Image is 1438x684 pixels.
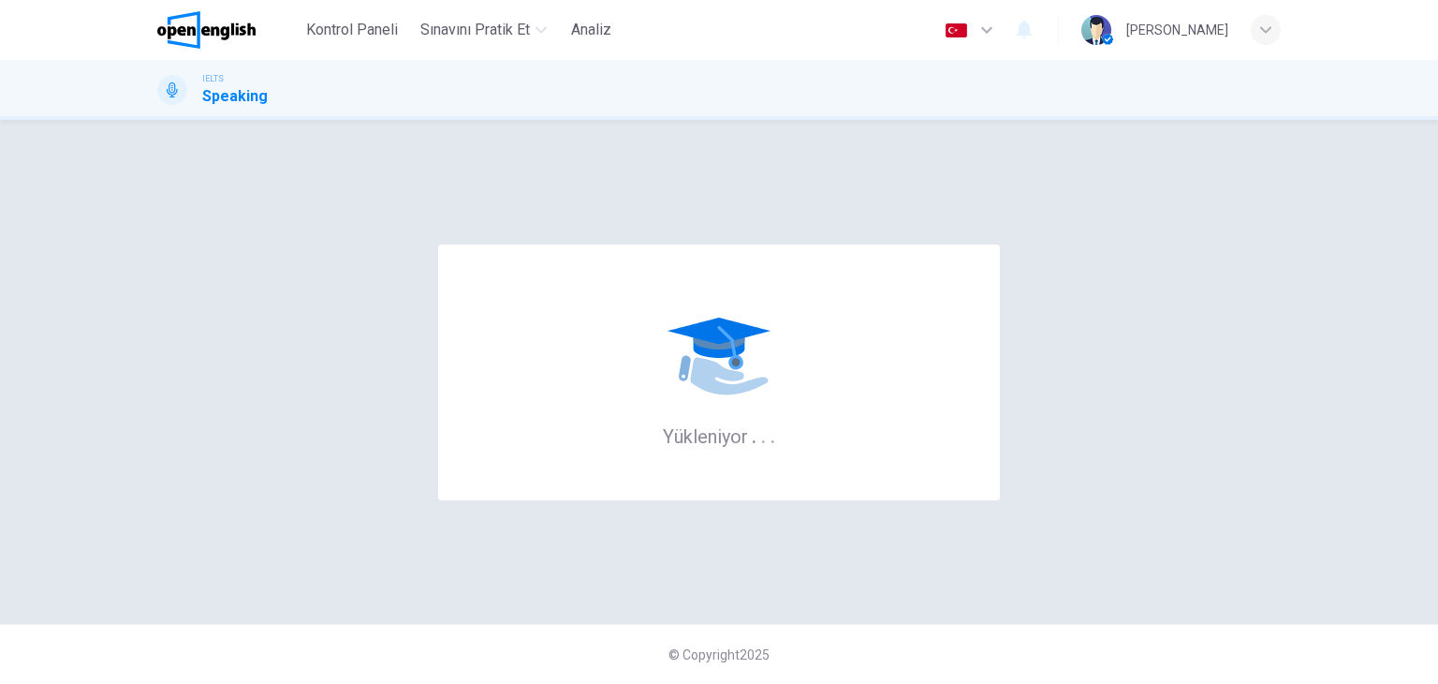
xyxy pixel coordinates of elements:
[202,85,268,108] h1: Speaking
[306,19,398,41] span: Kontrol Paneli
[571,19,611,41] span: Analiz
[760,419,767,450] h6: .
[751,419,757,450] h6: .
[157,11,299,49] a: OpenEnglish logo
[413,13,554,47] button: Sınavını Pratik Et
[1126,19,1228,41] div: [PERSON_NAME]
[668,647,770,662] span: © Copyright 2025
[1081,15,1111,45] img: Profile picture
[770,419,776,450] h6: .
[420,19,530,41] span: Sınavını Pratik Et
[562,13,622,47] button: Analiz
[663,424,776,448] h6: Yükleniyor
[945,23,968,37] img: tr
[299,13,405,47] button: Kontrol Paneli
[157,11,256,49] img: OpenEnglish logo
[202,72,224,85] span: IELTS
